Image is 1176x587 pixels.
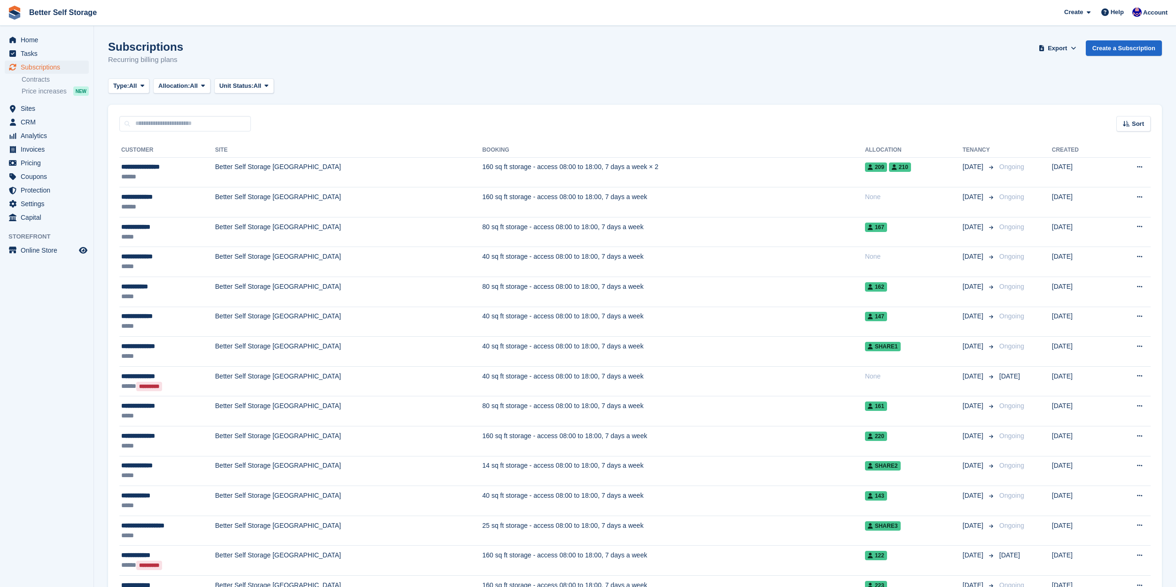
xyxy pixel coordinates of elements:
a: menu [5,184,89,197]
span: 161 [865,402,887,411]
td: [DATE] [1052,337,1109,367]
span: Ongoing [999,432,1024,440]
span: Ongoing [999,223,1024,231]
span: [DATE] [963,371,985,381]
td: [DATE] [1052,157,1109,187]
td: Better Self Storage [GEOGRAPHIC_DATA] [215,277,483,307]
button: Unit Status: All [214,78,274,94]
td: 160 sq ft storage - access 08:00 to 18:00, 7 days a week × 2 [482,157,864,187]
td: Better Self Storage [GEOGRAPHIC_DATA] [215,456,483,486]
a: Better Self Storage [25,5,101,20]
td: Better Self Storage [GEOGRAPHIC_DATA] [215,337,483,367]
a: Contracts [22,75,89,84]
span: Sites [21,102,77,115]
td: [DATE] [1052,486,1109,516]
span: [DATE] [963,162,985,172]
a: Price increases NEW [22,86,89,96]
td: [DATE] [1052,307,1109,337]
span: [DATE] [963,341,985,351]
th: Site [215,143,483,158]
span: Ongoing [999,342,1024,350]
span: [DATE] [963,282,985,292]
span: [DATE] [963,311,985,321]
span: Ongoing [999,163,1024,170]
span: 209 [865,162,887,172]
span: share2 [865,461,901,471]
a: menu [5,102,89,115]
span: 210 [889,162,911,172]
a: menu [5,116,89,129]
button: Type: All [108,78,149,94]
td: 40 sq ft storage - access 08:00 to 18:00, 7 days a week [482,366,864,396]
td: Better Self Storage [GEOGRAPHIC_DATA] [215,546,483,576]
a: menu [5,244,89,257]
th: Tenancy [963,143,996,158]
a: menu [5,47,89,60]
a: menu [5,156,89,170]
td: [DATE] [1052,187,1109,217]
span: Invoices [21,143,77,156]
td: Better Self Storage [GEOGRAPHIC_DATA] [215,516,483,546]
span: Home [21,33,77,46]
span: Protection [21,184,77,197]
td: [DATE] [1052,366,1109,396]
span: Ongoing [999,193,1024,201]
span: Account [1143,8,1168,17]
a: menu [5,143,89,156]
th: Customer [119,143,215,158]
td: 40 sq ft storage - access 08:00 to 18:00, 7 days a week [482,307,864,337]
td: [DATE] [1052,396,1109,426]
td: 40 sq ft storage - access 08:00 to 18:00, 7 days a week [482,337,864,367]
td: 14 sq ft storage - access 08:00 to 18:00, 7 days a week [482,456,864,486]
div: None [865,252,963,262]
span: Allocation: [158,81,190,91]
span: [DATE] [999,372,1020,380]
span: All [254,81,262,91]
td: [DATE] [1052,426,1109,456]
td: 160 sq ft storage - access 08:00 to 18:00, 7 days a week [482,426,864,456]
span: [DATE] [963,192,985,202]
span: Online Store [21,244,77,257]
td: [DATE] [1052,516,1109,546]
div: None [865,192,963,202]
span: 167 [865,223,887,232]
a: menu [5,197,89,210]
td: Better Self Storage [GEOGRAPHIC_DATA] [215,217,483,247]
span: [DATE] [999,551,1020,559]
button: Export [1037,40,1078,56]
td: [DATE] [1052,277,1109,307]
div: None [865,371,963,381]
td: Better Self Storage [GEOGRAPHIC_DATA] [215,247,483,277]
span: Ongoing [999,492,1024,499]
a: menu [5,211,89,224]
span: Ongoing [999,253,1024,260]
span: [DATE] [963,461,985,471]
a: menu [5,129,89,142]
span: Ongoing [999,402,1024,409]
span: All [129,81,137,91]
td: 80 sq ft storage - access 08:00 to 18:00, 7 days a week [482,217,864,247]
img: David Macdonald [1132,8,1142,17]
h1: Subscriptions [108,40,183,53]
td: [DATE] [1052,217,1109,247]
span: [DATE] [963,491,985,501]
p: Recurring billing plans [108,54,183,65]
span: [DATE] [963,222,985,232]
a: menu [5,33,89,46]
span: All [190,81,198,91]
span: Storefront [8,232,93,241]
span: Sort [1132,119,1144,129]
span: Export [1048,44,1067,53]
span: [DATE] [963,252,985,262]
td: Better Self Storage [GEOGRAPHIC_DATA] [215,366,483,396]
span: Price increases [22,87,67,96]
span: [DATE] [963,550,985,560]
span: 162 [865,282,887,292]
div: NEW [73,86,89,96]
span: Help [1111,8,1124,17]
td: Better Self Storage [GEOGRAPHIC_DATA] [215,396,483,426]
button: Allocation: All [153,78,210,94]
span: Pricing [21,156,77,170]
span: Ongoing [999,522,1024,529]
td: 40 sq ft storage - access 08:00 to 18:00, 7 days a week [482,247,864,277]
